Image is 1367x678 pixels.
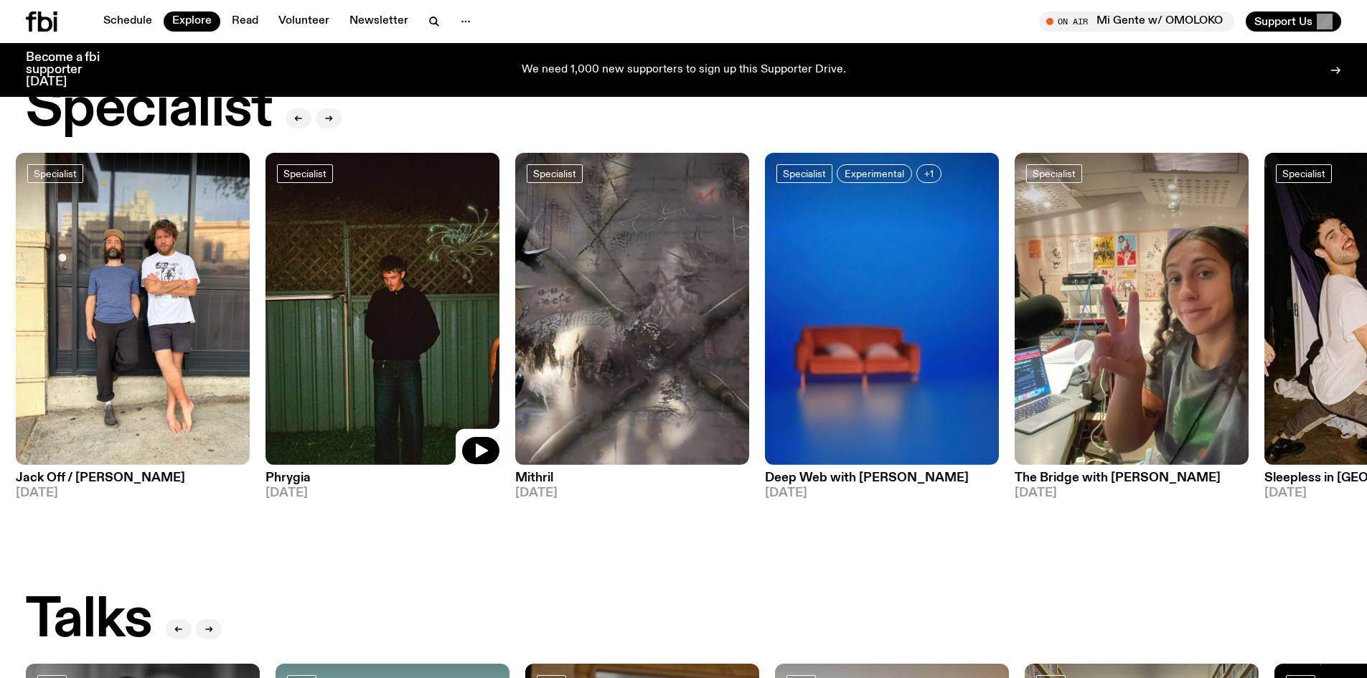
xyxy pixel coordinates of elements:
img: An abstract artwork in mostly grey, with a textural cross in the centre. There are metallic and d... [515,153,749,465]
span: Specialist [34,168,77,179]
span: [DATE] [765,487,999,499]
h3: Phrygia [266,472,499,484]
a: Deep Web with [PERSON_NAME][DATE] [765,465,999,499]
button: +1 [916,164,941,183]
a: Experimental [837,164,912,183]
a: Mithril[DATE] [515,465,749,499]
h2: Talks [26,593,151,648]
h3: Deep Web with [PERSON_NAME] [765,472,999,484]
h3: Become a fbi supporter [DATE] [26,52,118,88]
a: Schedule [95,11,161,32]
a: The Bridge with [PERSON_NAME][DATE] [1015,465,1249,499]
img: Ricky Albeck + Violinist Tom on the street leaning against the front window of the fbi station [16,153,250,465]
span: [DATE] [1015,487,1249,499]
a: Specialist [27,164,83,183]
span: +1 [924,168,934,179]
a: Newsletter [341,11,417,32]
a: Jack Off / [PERSON_NAME][DATE] [16,465,250,499]
button: On AirMi Gente w/ OMOLOKO [1039,11,1234,32]
span: Specialist [783,168,826,179]
h3: The Bridge with [PERSON_NAME] [1015,472,1249,484]
span: Specialist [1033,168,1076,179]
h2: Specialist [26,83,271,137]
span: Experimental [845,168,904,179]
a: Specialist [1026,164,1082,183]
span: [DATE] [16,487,250,499]
p: We need 1,000 new supporters to sign up this Supporter Drive. [522,64,846,77]
span: Specialist [1282,168,1325,179]
span: Specialist [533,168,576,179]
span: [DATE] [266,487,499,499]
a: Read [223,11,267,32]
h3: Mithril [515,472,749,484]
a: Explore [164,11,220,32]
img: A greeny-grainy film photo of Bela, John and Bindi at night. They are standing in a backyard on g... [266,153,499,465]
a: Specialist [776,164,832,183]
span: [DATE] [515,487,749,499]
a: Specialist [277,164,333,183]
button: Support Us [1246,11,1341,32]
h3: Jack Off / [PERSON_NAME] [16,472,250,484]
span: Specialist [283,168,327,179]
a: Phrygia[DATE] [266,465,499,499]
a: Specialist [1276,164,1332,183]
a: Volunteer [270,11,338,32]
a: Specialist [527,164,583,183]
span: Support Us [1254,15,1312,28]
